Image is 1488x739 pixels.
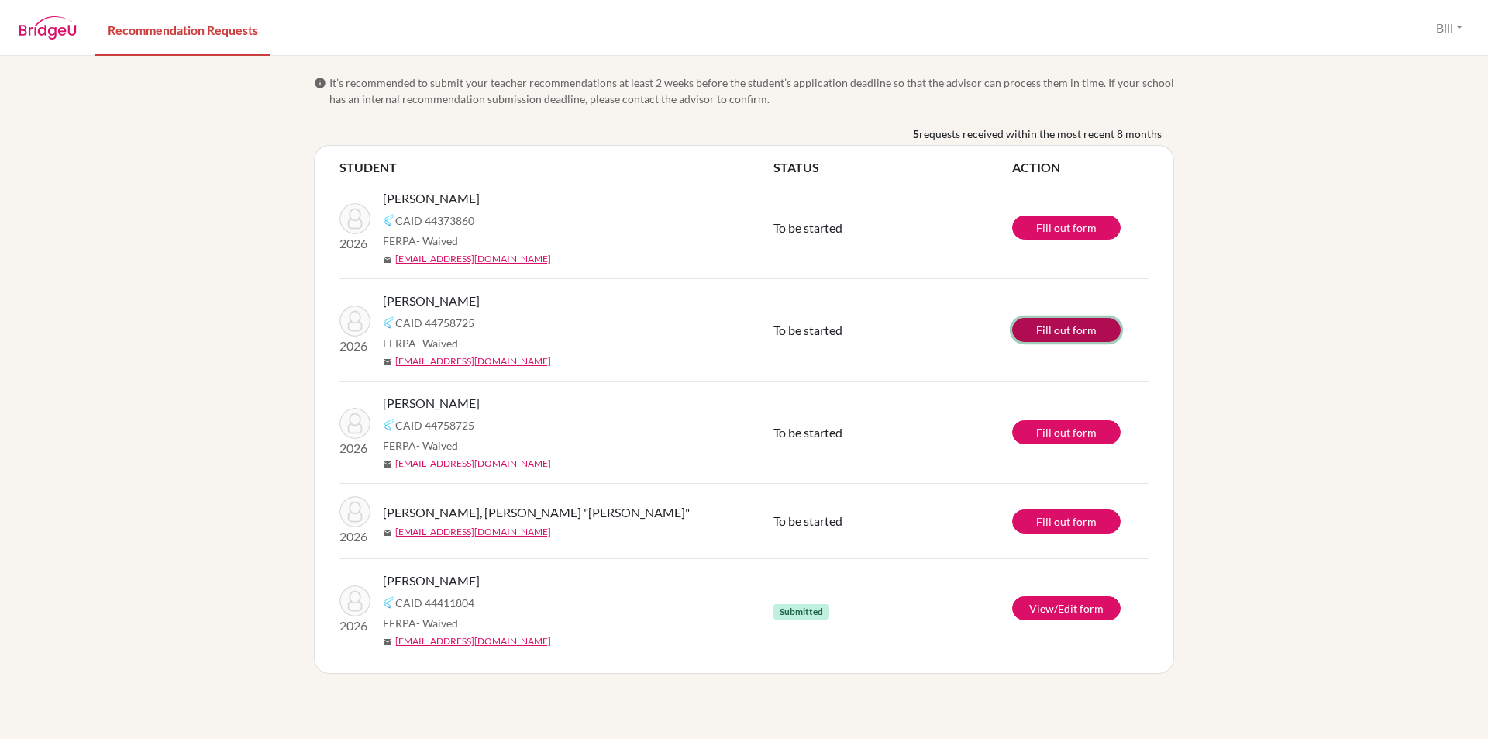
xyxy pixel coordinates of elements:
span: - Waived [416,234,458,247]
img: Tsuchida, Joshua Kenya [339,408,370,439]
a: [EMAIL_ADDRESS][DOMAIN_NAME] [395,525,551,539]
a: Recommendation Requests [95,2,270,56]
img: Tsuchida, Joshua Kenya [339,306,370,337]
a: Fill out form [1012,509,1121,534]
img: Common App logo [383,316,395,329]
span: To be started [773,323,842,337]
span: To be started [773,425,842,440]
span: [PERSON_NAME] [383,189,480,208]
img: Chiang, Yu Jen "Jenny" [339,496,370,527]
span: CAID 44373860 [395,212,474,229]
th: STUDENT [339,158,773,177]
span: CAID 44411804 [395,595,474,611]
p: 2026 [339,616,370,635]
img: Lin, Emma [339,585,370,616]
span: FERPA [383,437,458,454]
th: ACTION [1012,158,1149,177]
span: mail [383,637,392,647]
span: FERPA [383,233,458,249]
span: mail [383,460,392,469]
p: 2026 [339,527,370,546]
span: To be started [773,513,842,528]
b: 5 [913,126,919,142]
span: [PERSON_NAME] [383,572,480,590]
span: It’s recommended to submit your teacher recommendations at least 2 weeks before the student’s app... [329,74,1174,107]
a: Fill out form [1012,420,1121,444]
p: 2026 [339,234,370,253]
span: CAID 44758725 [395,417,474,433]
img: Common App logo [383,596,395,609]
a: [EMAIL_ADDRESS][DOMAIN_NAME] [395,634,551,648]
a: [EMAIL_ADDRESS][DOMAIN_NAME] [395,457,551,471]
span: [PERSON_NAME], [PERSON_NAME] "[PERSON_NAME]" [383,503,690,522]
a: [EMAIL_ADDRESS][DOMAIN_NAME] [395,252,551,266]
a: [EMAIL_ADDRESS][DOMAIN_NAME] [395,354,551,368]
img: BridgeU logo [19,16,77,40]
p: 2026 [339,439,370,458]
span: - Waived [416,439,458,452]
th: STATUS [773,158,1012,177]
a: Fill out form [1012,216,1121,240]
span: mail [383,357,392,367]
img: Common App logo [383,419,395,431]
span: mail [383,255,392,264]
span: CAID 44758725 [395,315,474,331]
span: To be started [773,220,842,235]
span: Submitted [773,604,829,620]
img: Common App logo [383,214,395,226]
a: View/Edit form [1012,596,1121,620]
span: - Waived [416,616,458,630]
span: [PERSON_NAME] [383,292,480,310]
button: Bill [1429,13,1469,43]
img: Lee, Joyce Musi [339,203,370,234]
p: 2026 [339,337,370,355]
span: FERPA [383,335,458,351]
span: [PERSON_NAME] [383,394,480,413]
span: FERPA [383,615,458,631]
span: mail [383,528,392,537]
span: - Waived [416,337,458,350]
span: info [314,77,326,89]
span: requests received within the most recent 8 months [919,126,1162,142]
a: Fill out form [1012,318,1121,342]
